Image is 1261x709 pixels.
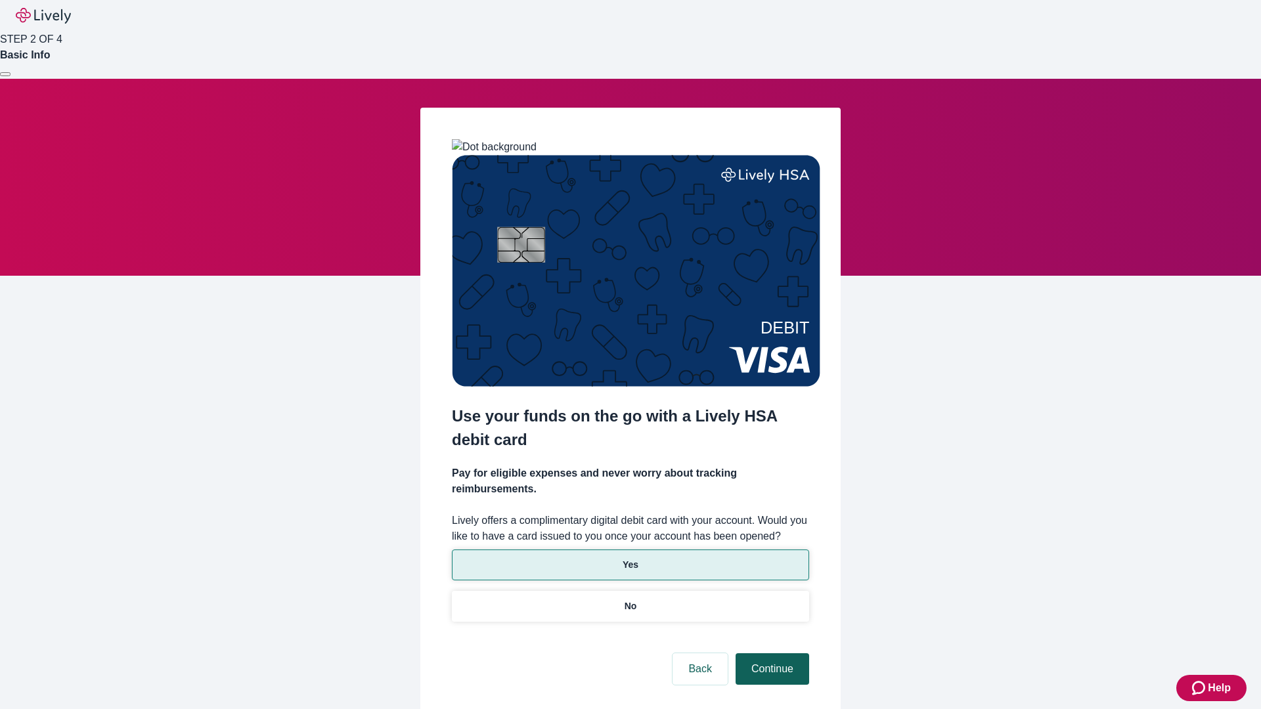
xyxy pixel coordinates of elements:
[16,8,71,24] img: Lively
[1176,675,1247,701] button: Zendesk support iconHelp
[736,653,809,685] button: Continue
[625,599,637,613] p: No
[452,591,809,622] button: No
[452,155,820,387] img: Debit card
[1192,680,1208,696] svg: Zendesk support icon
[452,549,809,580] button: Yes
[1208,680,1231,696] span: Help
[673,653,728,685] button: Back
[452,465,809,497] h4: Pay for eligible expenses and never worry about tracking reimbursements.
[452,404,809,452] h2: Use your funds on the go with a Lively HSA debit card
[452,139,537,155] img: Dot background
[623,558,638,572] p: Yes
[452,513,809,544] label: Lively offers a complimentary digital debit card with your account. Would you like to have a card...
